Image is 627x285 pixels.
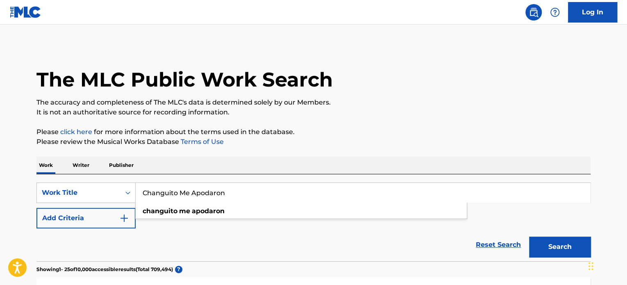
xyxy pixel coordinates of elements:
[36,266,173,273] p: Showing 1 - 25 of 10,000 accessible results (Total 709,494 )
[472,236,525,254] a: Reset Search
[36,208,136,228] button: Add Criteria
[179,138,224,146] a: Terms of Use
[550,7,560,17] img: help
[529,7,538,17] img: search
[36,67,333,92] h1: The MLC Public Work Search
[70,157,92,174] p: Writer
[568,2,617,23] a: Log In
[36,107,591,117] p: It is not an authoritative source for recording information.
[586,246,627,285] iframe: Chat Widget
[529,237,591,257] button: Search
[10,6,41,18] img: MLC Logo
[107,157,136,174] p: Publisher
[179,207,190,215] strong: me
[192,207,225,215] strong: apodaron
[119,213,129,223] img: 9d2ae6d4665cec9f34b9.svg
[547,4,563,21] div: Help
[175,266,182,273] span: ?
[36,127,591,137] p: Please for more information about the terms used in the database.
[588,254,593,278] div: Drag
[36,137,591,147] p: Please review the Musical Works Database
[525,4,542,21] a: Public Search
[42,188,116,198] div: Work Title
[60,128,92,136] a: click here
[36,98,591,107] p: The accuracy and completeness of The MLC's data is determined solely by our Members.
[143,207,177,215] strong: changuito
[36,182,591,261] form: Search Form
[36,157,55,174] p: Work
